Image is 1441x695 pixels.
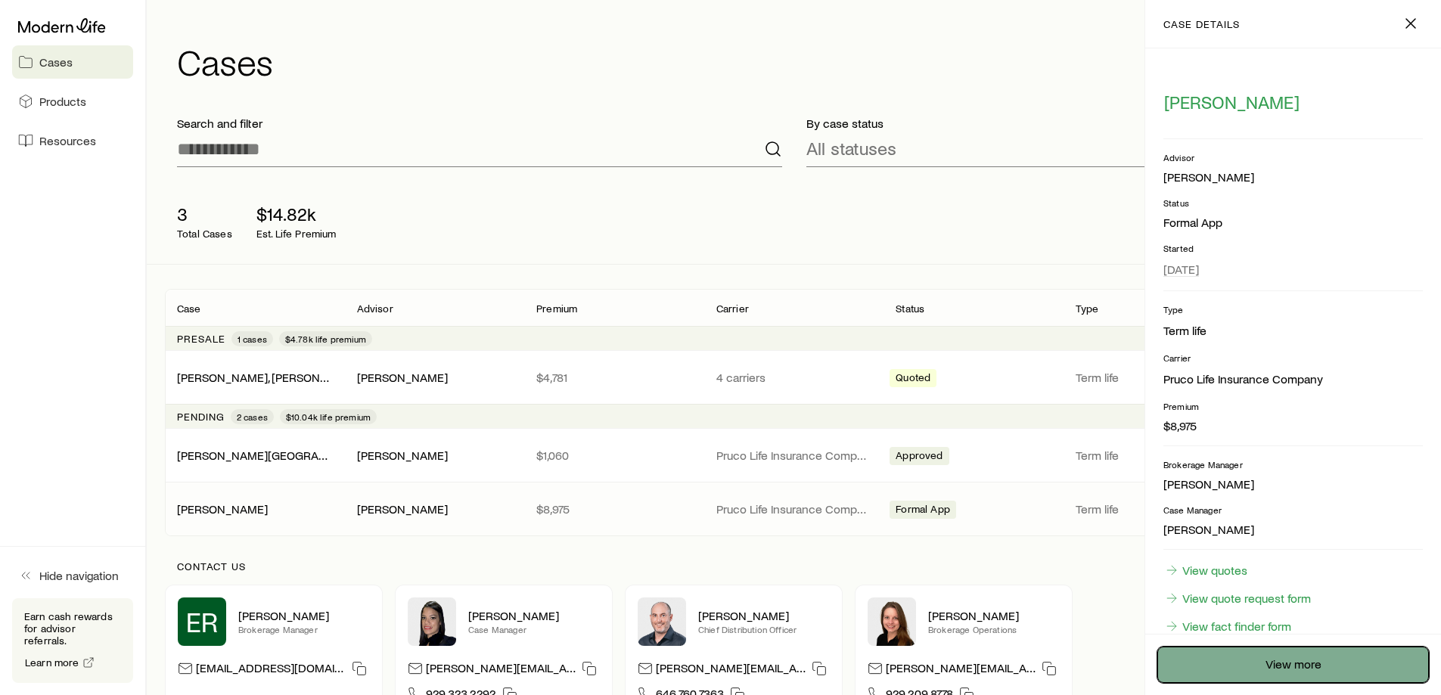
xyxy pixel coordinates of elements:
p: case details [1163,18,1240,30]
p: Pending [177,411,225,423]
a: View fact finder form [1163,618,1292,634]
p: [PERSON_NAME][EMAIL_ADDRESS][DOMAIN_NAME] [426,660,576,681]
p: Term life [1076,448,1231,463]
div: [PERSON_NAME] [1163,169,1254,185]
span: Products [39,94,86,109]
span: Approved [896,449,943,465]
span: Resources [39,133,96,148]
a: [PERSON_NAME][GEOGRAPHIC_DATA] [177,448,381,462]
p: Advisor [1163,151,1423,163]
p: Formal App [1163,215,1423,230]
p: [PERSON_NAME][EMAIL_ADDRESS][DOMAIN_NAME] [656,660,806,681]
p: Premium [536,303,577,315]
p: Case Manager [468,623,600,635]
span: $10.04k life premium [286,411,371,423]
p: $4,781 [536,370,692,385]
p: Carrier [1163,352,1423,364]
p: Chief Distribution Officer [698,623,830,635]
li: Term life [1163,321,1423,340]
a: [PERSON_NAME], [PERSON_NAME] [177,370,362,384]
p: [PERSON_NAME] [1163,476,1423,492]
p: [PERSON_NAME] [1163,522,1423,537]
p: Type [1076,303,1099,315]
p: [PERSON_NAME] [698,608,830,623]
span: [DATE] [1163,262,1199,277]
p: Advisor [357,303,393,315]
p: Pruco Life Insurance Company [716,501,872,517]
a: Cases [12,45,133,79]
span: $4.78k life premium [285,333,366,345]
p: Term life [1076,370,1231,385]
button: [PERSON_NAME] [1163,91,1300,114]
p: Case Manager [1163,504,1423,516]
p: Premium [1163,400,1423,412]
div: [PERSON_NAME] [357,501,448,517]
img: Ellen Wall [868,597,916,646]
p: Earn cash rewards for advisor referrals. [24,610,121,647]
p: [PERSON_NAME][EMAIL_ADDRESS][DOMAIN_NAME] [886,660,1036,681]
p: [PERSON_NAME] [238,608,370,623]
div: [PERSON_NAME] [177,501,268,517]
span: [PERSON_NAME] [1164,92,1300,113]
p: [EMAIL_ADDRESS][DOMAIN_NAME] [196,660,346,681]
a: View quotes [1163,562,1248,579]
h1: Cases [177,43,1423,79]
span: ER [186,607,218,637]
p: $8,975 [536,501,692,517]
p: Total Cases [177,228,232,240]
div: [PERSON_NAME] [357,370,448,386]
p: [PERSON_NAME] [468,608,600,623]
a: Resources [12,124,133,157]
img: Dan Pierson [638,597,686,646]
button: Hide navigation [12,559,133,592]
span: 1 cases [238,333,267,345]
p: Pruco Life Insurance Company [716,448,872,463]
div: [PERSON_NAME], [PERSON_NAME] [177,370,333,386]
p: $14.82k [256,203,337,225]
p: Brokerage Manager [238,623,370,635]
span: Cases [39,54,73,70]
p: Status [896,303,924,315]
p: Contact us [177,560,1411,572]
p: 3 [177,203,232,225]
p: Carrier [716,303,749,315]
p: Brokerage Operations [928,623,1060,635]
p: Est. Life Premium [256,228,337,240]
p: 4 carriers [716,370,872,385]
a: View more [1157,647,1429,683]
div: Earn cash rewards for advisor referrals.Learn more [12,598,133,683]
p: Brokerage Manager [1163,458,1423,470]
span: Quoted [896,371,930,387]
a: [PERSON_NAME] [177,501,268,516]
p: Term life [1076,501,1231,517]
span: Learn more [25,657,79,668]
p: By case status [806,116,1411,131]
div: [PERSON_NAME][GEOGRAPHIC_DATA] [177,448,333,464]
a: View quote request form [1163,590,1312,607]
a: Products [12,85,133,118]
p: Type [1163,303,1423,315]
img: Elana Hasten [408,597,456,646]
p: Search and filter [177,116,782,131]
span: Hide navigation [39,568,119,583]
p: Case [177,303,201,315]
div: [PERSON_NAME] [357,448,448,464]
p: $1,060 [536,448,692,463]
p: All statuses [806,138,896,159]
p: [PERSON_NAME] [928,608,1060,623]
p: $8,975 [1163,418,1423,433]
li: Pruco Life Insurance Company [1163,370,1423,388]
span: Formal App [896,503,950,519]
p: Status [1163,197,1423,209]
p: Started [1163,242,1423,254]
p: Presale [177,333,225,345]
div: Client cases [165,289,1423,536]
span: 2 cases [237,411,268,423]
